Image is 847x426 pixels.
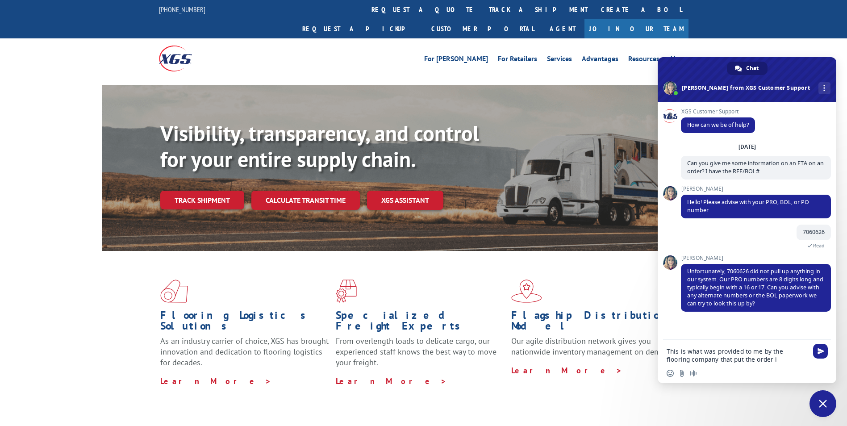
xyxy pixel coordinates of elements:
a: For [PERSON_NAME] [424,55,488,65]
a: Customer Portal [425,19,541,38]
a: Learn More > [160,376,271,386]
a: Join Our Team [584,19,688,38]
a: Learn More > [511,365,622,376]
a: XGS ASSISTANT [367,191,443,210]
span: Send [813,344,828,359]
a: Resources [628,55,659,65]
b: Visibility, transparency, and control for your entire supply chain. [160,119,479,173]
a: Advantages [582,55,618,65]
h1: Flagship Distribution Model [511,310,680,336]
a: About [669,55,688,65]
img: xgs-icon-total-supply-chain-intelligence-red [160,280,188,303]
a: Track shipment [160,191,244,209]
a: Services [547,55,572,65]
span: Can you give me some information on an ETA on an order? I have the REF/BOL#. [687,159,824,175]
a: Learn More > [336,376,447,386]
span: As an industry carrier of choice, XGS has brought innovation and dedication to flooring logistics... [160,336,329,368]
span: Audio message [690,370,697,377]
p: From overlength loads to delicate cargo, our experienced staff knows the best way to move your fr... [336,336,505,376]
a: [PHONE_NUMBER] [159,5,205,14]
h1: Flooring Logistics Solutions [160,310,329,336]
a: Request a pickup [296,19,425,38]
span: XGS Customer Support [681,109,755,115]
img: xgs-icon-focused-on-flooring-red [336,280,357,303]
span: How can we be of help? [687,121,749,129]
span: Our agile distribution network gives you nationwide inventory management on demand. [511,336,676,357]
span: 7060626 [803,228,825,236]
a: For Retailers [498,55,537,65]
a: Calculate transit time [251,191,360,210]
span: Unfortunately, 7060626 did not pull up anything in our system. Our PRO numbers are 8 digits long ... [687,267,823,307]
div: Chat [727,62,768,75]
span: [PERSON_NAME] [681,186,831,192]
a: Agent [541,19,584,38]
div: Close chat [809,390,836,417]
div: [DATE] [739,144,756,150]
span: Chat [746,62,759,75]
span: Hello! Please advise with your PRO, BOL, or PO number [687,198,809,214]
div: More channels [818,82,830,94]
textarea: Compose your message... [667,347,808,363]
span: Insert an emoji [667,370,674,377]
span: Read [813,242,825,249]
span: Send a file [678,370,685,377]
h1: Specialized Freight Experts [336,310,505,336]
span: [PERSON_NAME] [681,255,831,261]
img: xgs-icon-flagship-distribution-model-red [511,280,542,303]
